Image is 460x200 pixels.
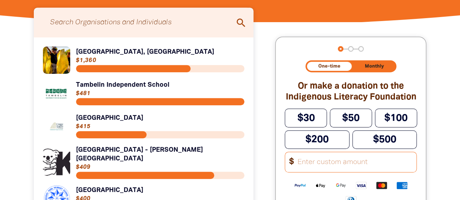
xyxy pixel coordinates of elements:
[310,181,331,189] img: Apple Pay logo
[290,181,310,189] img: Paypal logo
[358,46,364,52] button: Navigate to step 3 of 3 to enter your payment details
[384,114,408,123] span: $100
[365,64,384,69] span: Monthly
[285,81,417,103] h2: Or make a donation to the Indigenous Literacy Foundation
[285,155,294,169] span: $
[318,64,340,69] span: One-time
[297,114,315,123] span: $30
[348,46,353,52] button: Navigate to step 2 of 3 to enter your details
[373,135,396,144] span: $500
[352,130,417,149] button: $500
[392,181,412,189] img: American Express logo
[351,181,371,189] img: Visa logo
[371,181,392,189] img: Mastercard logo
[331,181,351,189] img: Google Pay logo
[375,109,417,127] button: $100
[305,60,396,72] div: Donation frequency
[307,62,352,71] button: One-time
[330,109,372,127] button: $50
[342,114,360,123] span: $50
[305,135,329,144] span: $200
[338,46,343,52] button: Navigate to step 1 of 3 to enter your donation amount
[285,109,327,127] button: $30
[235,17,247,29] i: search
[353,62,395,71] button: Monthly
[293,152,417,172] input: Enter custom amount
[285,130,349,149] button: $200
